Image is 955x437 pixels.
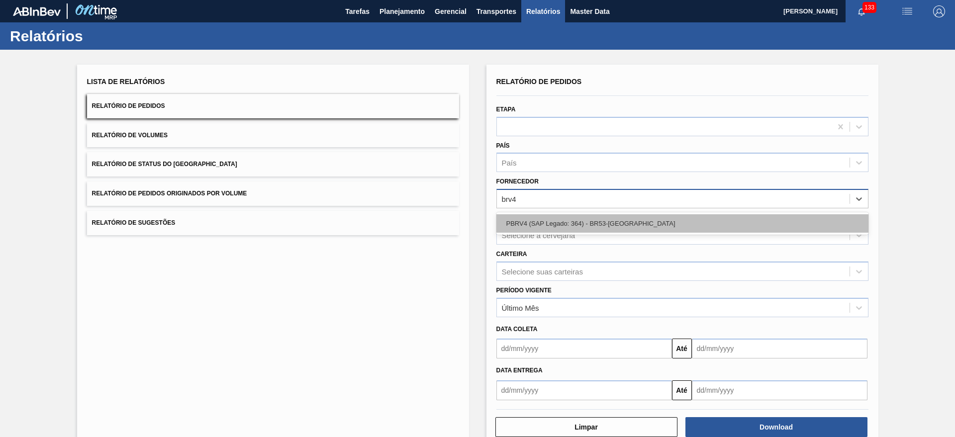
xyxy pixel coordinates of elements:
button: Até [672,380,692,400]
span: Lista de Relatórios [87,78,165,86]
button: Relatório de Status do [GEOGRAPHIC_DATA] [87,152,459,176]
input: dd/mm/yyyy [496,380,672,400]
span: Relatório de Sugestões [92,219,176,226]
span: Relatório de Status do [GEOGRAPHIC_DATA] [92,161,237,168]
span: Relatório de Pedidos Originados por Volume [92,190,247,197]
span: Data entrega [496,367,543,374]
h1: Relatórios [10,30,187,42]
span: Transportes [477,5,516,17]
label: País [496,142,510,149]
button: Limpar [495,417,677,437]
input: dd/mm/yyyy [692,380,867,400]
input: dd/mm/yyyy [692,339,867,358]
div: Selecione suas carteiras [502,267,583,275]
span: Data coleta [496,326,538,333]
img: TNhmsLtSVTkK8tSr43FrP2fwEKptu5GPRR3wAAAABJRU5ErkJggg== [13,7,61,16]
button: Relatório de Pedidos [87,94,459,118]
span: Relatório de Pedidos [496,78,582,86]
div: País [502,159,517,167]
span: Relatório de Pedidos [92,102,165,109]
label: Fornecedor [496,178,539,185]
div: PBRV4 (SAP Legado: 364) - BR53-[GEOGRAPHIC_DATA] [496,214,868,233]
button: Notificações [846,4,877,18]
span: Tarefas [345,5,370,17]
button: Relatório de Pedidos Originados por Volume [87,181,459,206]
button: Relatório de Volumes [87,123,459,148]
img: userActions [901,5,913,17]
button: Até [672,339,692,358]
span: Relatório de Volumes [92,132,168,139]
label: Etapa [496,106,516,113]
span: Gerencial [435,5,467,17]
label: Período Vigente [496,287,552,294]
span: Master Data [570,5,609,17]
button: Relatório de Sugestões [87,211,459,235]
label: Carteira [496,251,527,258]
input: dd/mm/yyyy [496,339,672,358]
span: 133 [862,2,876,13]
div: Selecione a cervejaria [502,231,575,239]
span: Planejamento [380,5,425,17]
img: Logout [933,5,945,17]
div: Último Mês [502,303,539,312]
span: Relatórios [526,5,560,17]
button: Download [685,417,867,437]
